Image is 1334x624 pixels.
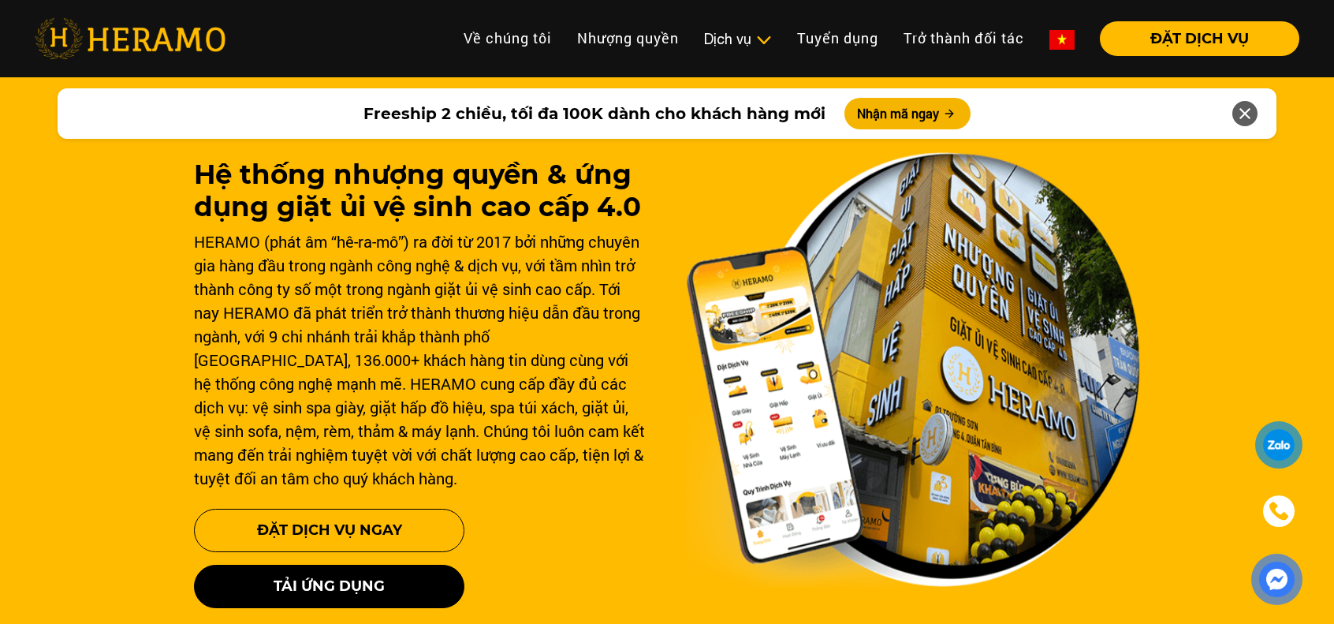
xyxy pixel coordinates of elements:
[565,21,691,55] a: Nhượng quyền
[194,509,464,552] button: Đặt Dịch Vụ Ngay
[784,21,891,55] a: Tuyển dụng
[194,230,648,490] div: HERAMO (phát âm “hê-ra-mô”) ra đời từ 2017 bởi những chuyên gia hàng đầu trong ngành công nghệ & ...
[194,159,648,223] h1: Hệ thống nhượng quyền & ứng dụng giặt ủi vệ sinh cao cấp 4.0
[451,21,565,55] a: Về chúng tôi
[1269,502,1288,521] img: phone-icon
[755,32,772,48] img: subToggleIcon
[1049,30,1075,50] img: vn-flag.png
[686,152,1140,588] img: banner
[844,98,971,129] button: Nhận mã ngay
[194,565,464,608] button: Tải ứng dụng
[35,18,225,59] img: heramo-logo.png
[891,21,1037,55] a: Trở thành đối tác
[363,102,825,125] span: Freeship 2 chiều, tối đa 100K dành cho khách hàng mới
[1258,490,1300,532] a: phone-icon
[704,28,772,50] div: Dịch vụ
[1100,21,1299,56] button: ĐẶT DỊCH VỤ
[1087,32,1299,46] a: ĐẶT DỊCH VỤ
